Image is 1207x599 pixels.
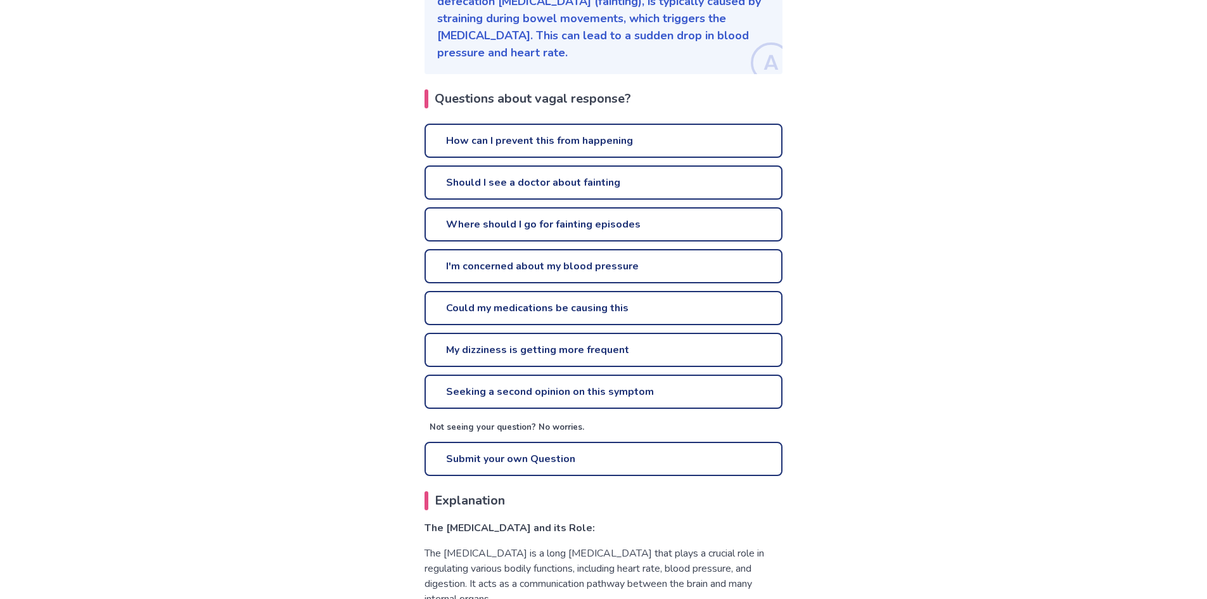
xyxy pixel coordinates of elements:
[425,520,782,536] h3: The [MEDICAL_DATA] and its Role:
[425,491,782,510] h2: Explanation
[425,165,782,200] a: Should I see a doctor about fainting
[425,89,782,108] h2: Questions about vagal response?
[425,442,782,476] a: Submit your own Question
[425,249,782,283] a: I'm concerned about my blood pressure
[425,375,782,409] a: Seeking a second opinion on this symptom
[425,124,782,158] a: How can I prevent this from happening
[425,333,782,367] a: My dizziness is getting more frequent
[430,422,782,434] p: Not seeing your question? No worries.
[425,291,782,325] a: Could my medications be causing this
[425,207,782,242] a: Where should I go for fainting episodes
